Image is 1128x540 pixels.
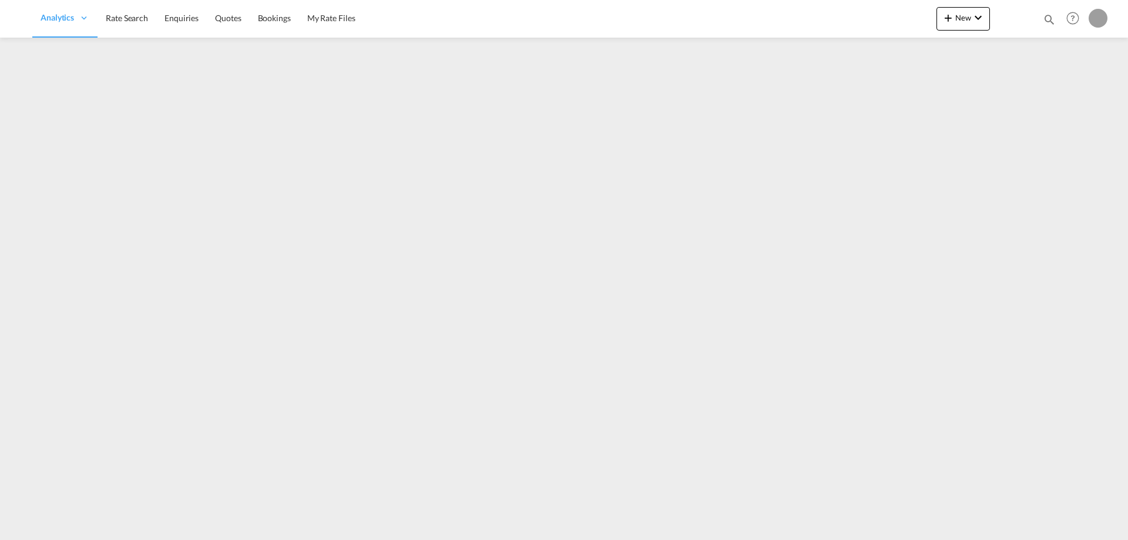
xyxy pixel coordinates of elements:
md-icon: icon-plus 400-fg [941,11,955,25]
md-icon: icon-chevron-down [971,11,985,25]
span: Rate Search [106,13,148,23]
span: Enquiries [164,13,199,23]
span: Quotes [215,13,241,23]
span: Bookings [258,13,291,23]
span: Analytics [41,12,74,24]
div: Help [1063,8,1089,29]
button: icon-plus 400-fgNewicon-chevron-down [936,7,990,31]
span: New [941,13,985,22]
span: Help [1063,8,1083,28]
md-icon: icon-magnify [1043,13,1056,26]
span: My Rate Files [307,13,355,23]
div: icon-magnify [1043,13,1056,31]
